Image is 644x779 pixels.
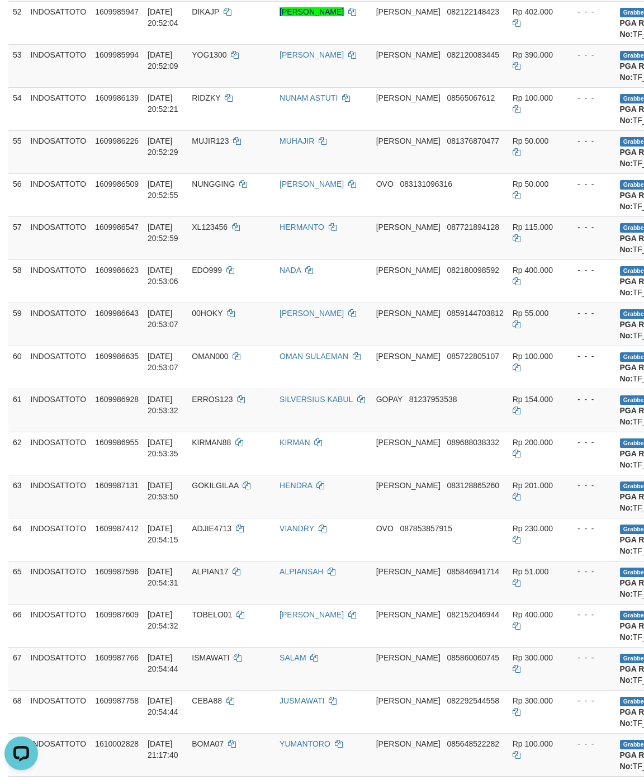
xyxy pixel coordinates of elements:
td: 58 [8,259,26,303]
span: 1609986547 [95,223,139,232]
span: [PERSON_NAME] [376,696,441,705]
a: SILVERSIUS KABUL [280,395,353,404]
div: - - - [569,221,611,233]
span: ISMAWATI [192,653,229,662]
span: Rp 230.000 [513,524,553,533]
td: INDOSATTOTO [26,604,91,647]
span: 1609986623 [95,266,139,275]
span: TOBELO01 [192,610,232,619]
a: JUSMAWATI [280,696,324,705]
span: [PERSON_NAME] [376,352,441,361]
span: Rp 400.000 [513,266,553,275]
div: - - - [569,351,611,362]
span: [DATE] 20:52:29 [148,136,178,157]
a: [PERSON_NAME] [280,180,344,188]
span: GOPAY [376,395,402,404]
div: - - - [569,695,611,706]
span: 1609987758 [95,696,139,705]
span: [DATE] 20:53:07 [148,352,178,372]
a: ALPIANSAH [280,567,324,576]
span: [PERSON_NAME] [376,739,441,748]
a: [PERSON_NAME] [280,309,344,318]
a: OMAN SULAEMAN [280,352,348,361]
span: [DATE] 20:52:04 [148,7,178,27]
td: INDOSATTOTO [26,647,91,690]
span: Rp 50.000 [513,180,549,188]
span: Copy 085648522282 to clipboard [447,739,499,748]
span: MUJIR123 [192,136,229,145]
span: [DATE] 20:53:07 [148,309,178,329]
span: 1609986955 [95,438,139,447]
a: [PERSON_NAME] [280,7,344,16]
span: OVO [376,524,394,533]
td: INDOSATTOTO [26,44,91,87]
span: [PERSON_NAME] [376,653,441,662]
span: [PERSON_NAME] [376,481,441,490]
td: INDOSATTOTO [26,259,91,303]
td: INDOSATTOTO [26,733,91,776]
td: INDOSATTOTO [26,216,91,259]
span: Rp 390.000 [513,50,553,59]
span: [DATE] 20:53:06 [148,266,178,286]
span: KIRMAN88 [192,438,231,447]
a: [PERSON_NAME] [280,610,344,619]
span: Copy 085846941714 to clipboard [447,567,499,576]
span: Copy 08565067612 to clipboard [447,93,495,102]
span: NUNGGING [192,180,235,188]
td: 64 [8,518,26,561]
span: Copy 0859144703812 to clipboard [447,309,504,318]
td: 63 [8,475,26,518]
span: Rp 300.000 [513,653,553,662]
span: CEBA88 [192,696,222,705]
span: Rp 402.000 [513,7,553,16]
span: Rp 115.000 [513,223,553,232]
span: 1609985947 [95,7,139,16]
span: [PERSON_NAME] [376,438,441,447]
span: 1609986509 [95,180,139,188]
td: 56 [8,173,26,216]
td: INDOSATTOTO [26,173,91,216]
div: - - - [569,437,611,448]
div: - - - [569,92,611,103]
span: 1609986635 [95,352,139,361]
td: INDOSATTOTO [26,303,91,346]
span: Copy 082292544558 to clipboard [447,696,499,705]
span: XL123456 [192,223,228,232]
span: Copy 087853857915 to clipboard [400,524,452,533]
a: HERMANTO [280,223,324,232]
a: YUMANTORO [280,739,330,748]
span: Copy 082180098592 to clipboard [447,266,499,275]
span: 1609986643 [95,309,139,318]
span: GOKILGILAA [192,481,238,490]
span: ALPIAN17 [192,567,228,576]
span: Rp 100.000 [513,93,553,102]
a: VIANDRY [280,524,314,533]
a: MUHAJIR [280,136,314,145]
span: [PERSON_NAME] [376,50,441,59]
span: [DATE] 20:53:50 [148,481,178,501]
span: OVO [376,180,394,188]
span: Rp 400.000 [513,610,553,619]
span: [PERSON_NAME] [376,7,441,16]
td: 61 [8,389,26,432]
span: 1609985994 [95,50,139,59]
td: INDOSATTOTO [26,87,91,130]
td: 62 [8,432,26,475]
a: NADA [280,266,301,275]
a: KIRMAN [280,438,310,447]
span: Copy 81237953538 to clipboard [409,395,457,404]
td: INDOSATTOTO [26,1,91,44]
span: Copy 089688038332 to clipboard [447,438,499,447]
span: Copy 082152046944 to clipboard [447,610,499,619]
td: INDOSATTOTO [26,432,91,475]
td: 68 [8,690,26,733]
div: - - - [569,652,611,663]
a: [PERSON_NAME] [280,50,344,59]
td: 66 [8,604,26,647]
span: [DATE] 20:52:09 [148,50,178,70]
a: SALAM [280,653,306,662]
span: RIDZKY [192,93,220,102]
span: Copy 083128865260 to clipboard [447,481,499,490]
span: YOG1300 [192,50,226,59]
span: [DATE] 20:53:32 [148,395,178,415]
